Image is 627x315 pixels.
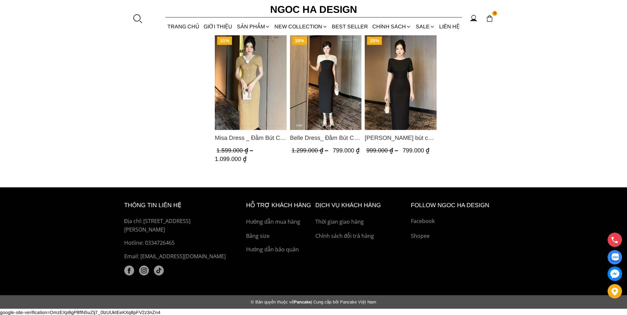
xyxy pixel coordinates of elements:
span: [PERSON_NAME] bút chì ,tay nụ hồng ,bồng đầu tay màu đen D727 [365,133,437,142]
a: Hotline: 0334726465 [124,239,231,247]
a: TRANG CHỦ [165,18,202,35]
a: Facebook [411,217,503,226]
span: 0 [492,11,498,16]
a: SALE [413,18,437,35]
div: Chính sách [370,18,413,35]
a: Hướng dẫn mua hàng [246,218,312,226]
a: Hướng dẫn bảo quản [246,245,312,254]
p: Địa chỉ: [STREET_ADDRESS][PERSON_NAME] [124,217,231,234]
a: messenger [608,267,622,281]
a: tiktok [154,266,164,275]
span: 1.599.000 ₫ [216,147,255,154]
span: Belle Dress_ Đầm Bút Chì Đen Phối Choàng Vai May Ly Màu Trắng Kèm Hoa D961 [290,133,361,142]
a: Link to Alice Dress_Đầm bút chì ,tay nụ hồng ,bồng đầu tay màu đen D727 [365,133,437,142]
span: 799.000 ₫ [403,147,429,154]
a: Link to Belle Dress_ Đầm Bút Chì Đen Phối Choàng Vai May Ly Màu Trắng Kèm Hoa D961 [290,133,361,142]
h6: Follow ngoc ha Design [411,201,503,210]
span: Misa Dress _ Đầm Bút Chì Vai Chờm Màu Be Đậm Phối Cổ Trắng Đính Hoa D725 [215,133,287,142]
span: 1.299.000 ₫ [291,147,329,154]
img: Misa Dress _ Đầm Bút Chì Vai Chờm Màu Be Đậm Phối Cổ Trắng Đính Hoa D725 [215,34,287,130]
img: Belle Dress_ Đầm Bút Chì Đen Phối Choàng Vai May Ly Màu Trắng Kèm Hoa D961 [290,34,361,130]
img: instagram [139,266,149,275]
div: SẢN PHẨM [235,18,272,35]
a: GIỚI THIỆU [202,18,235,35]
a: NEW COLLECTION [272,18,329,35]
h6: thông tin liên hệ [124,201,231,210]
span: 799.000 ₫ [332,147,359,154]
a: BEST SELLER [330,18,370,35]
a: Chính sách đổi trả hàng [315,232,408,240]
a: LIÊN HỆ [437,18,462,35]
a: Shopee [411,232,503,240]
a: Display image [608,250,622,265]
span: | Cung cấp bởi Pancake Việt Nam [311,299,376,304]
span: 1.099.000 ₫ [215,156,246,162]
a: Link to Misa Dress _ Đầm Bút Chì Vai Chờm Màu Be Đậm Phối Cổ Trắng Đính Hoa D725 [215,133,287,142]
img: img-CART-ICON-ksit0nf1 [486,15,493,22]
h6: hỗ trợ khách hàng [246,201,312,210]
span: 999.000 ₫ [366,147,400,154]
a: Product image - Belle Dress_ Đầm Bút Chì Đen Phối Choàng Vai May Ly Màu Trắng Kèm Hoa D961 [290,34,361,130]
a: Ngoc Ha Design [264,2,363,17]
a: Product image - Alice Dress_Đầm bút chì ,tay nụ hồng ,bồng đầu tay màu đen D727 [365,34,437,130]
img: Alice Dress_Đầm bút chì ,tay nụ hồng ,bồng đầu tay màu đen D727 [365,34,437,130]
a: Product image - Misa Dress _ Đầm Bút Chì Vai Chờm Màu Be Đậm Phối Cổ Trắng Đính Hoa D725 [215,34,287,130]
img: Display image [611,253,619,262]
span: © Bản quyền thuộc về [251,299,294,304]
p: Email: [EMAIL_ADDRESS][DOMAIN_NAME] [124,252,231,261]
a: Bảng size [246,232,312,240]
h6: Dịch vụ khách hàng [315,201,408,210]
div: Pancake [118,299,509,304]
a: facebook (1) [124,266,134,275]
a: Thời gian giao hàng [315,218,408,226]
